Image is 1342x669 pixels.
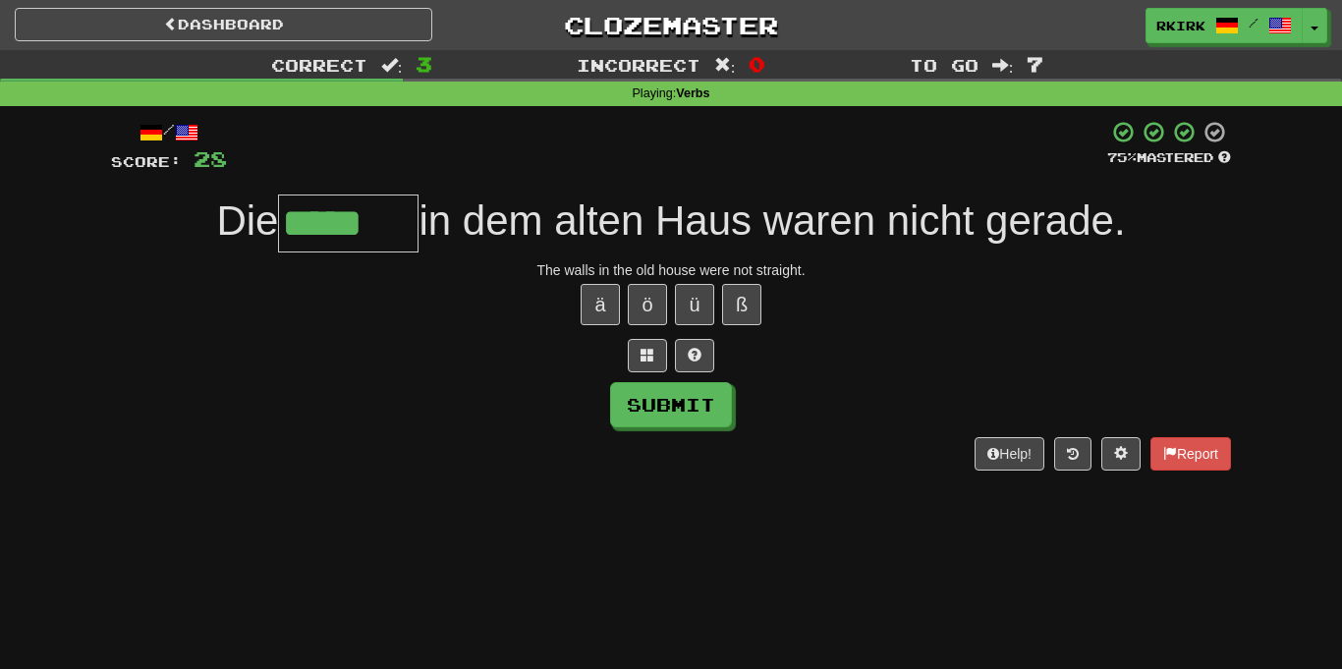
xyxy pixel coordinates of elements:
[271,55,367,75] span: Correct
[111,120,227,144] div: /
[462,8,879,42] a: Clozemaster
[714,57,736,74] span: :
[1107,149,1137,165] span: 75 %
[1150,437,1231,471] button: Report
[975,437,1044,471] button: Help!
[419,197,1125,244] span: in dem alten Haus waren nicht gerade.
[111,153,182,170] span: Score:
[628,339,667,372] button: Switch sentence to multiple choice alt+p
[1054,437,1091,471] button: Round history (alt+y)
[1156,17,1205,34] span: rkirk
[992,57,1014,74] span: :
[216,197,278,244] span: Die
[111,260,1231,280] div: The walls in the old house were not straight.
[1107,149,1231,167] div: Mastered
[610,382,732,427] button: Submit
[416,52,432,76] span: 3
[722,284,761,325] button: ß
[1027,52,1043,76] span: 7
[15,8,432,41] a: Dashboard
[628,284,667,325] button: ö
[676,86,709,100] strong: Verbs
[1249,16,1258,29] span: /
[749,52,765,76] span: 0
[1146,8,1303,43] a: rkirk /
[675,339,714,372] button: Single letter hint - you only get 1 per sentence and score half the points! alt+h
[381,57,403,74] span: :
[577,55,700,75] span: Incorrect
[194,146,227,171] span: 28
[910,55,979,75] span: To go
[581,284,620,325] button: ä
[675,284,714,325] button: ü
